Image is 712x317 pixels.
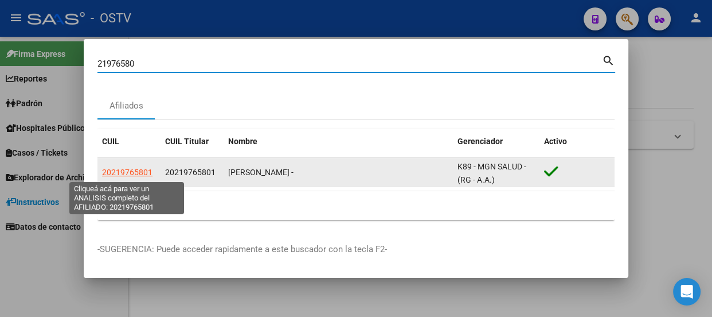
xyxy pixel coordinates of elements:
span: Nombre [228,137,257,146]
span: K89 - MGN SALUD - (RG - A.A.) [457,162,526,184]
span: 20219765801 [102,168,152,177]
datatable-header-cell: Activo [539,129,615,154]
span: 20219765801 [165,168,216,177]
div: Afiliados [109,99,143,113]
mat-icon: search [602,53,615,67]
span: CUIL Titular [165,137,209,146]
datatable-header-cell: Gerenciador [453,129,539,154]
div: 1 total [97,191,615,220]
datatable-header-cell: Nombre [224,129,453,154]
span: Gerenciador [457,137,503,146]
div: [PERSON_NAME] - [228,166,448,179]
div: Open Intercom Messenger [673,278,701,306]
span: Activo [544,137,567,146]
datatable-header-cell: CUIL [97,129,161,154]
p: -SUGERENCIA: Puede acceder rapidamente a este buscador con la tecla F2- [97,243,615,256]
datatable-header-cell: CUIL Titular [161,129,224,154]
span: CUIL [102,137,119,146]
